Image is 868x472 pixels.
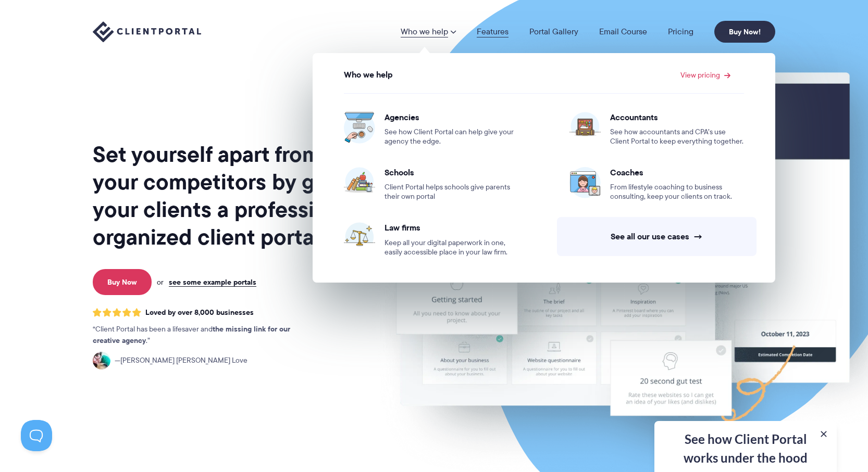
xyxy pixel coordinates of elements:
[93,324,312,347] p: Client Portal has been a lifesaver and .
[145,308,254,317] span: Loved by over 8,000 businesses
[344,70,393,80] span: Who we help
[599,28,647,36] a: Email Course
[385,238,518,257] span: Keep all your digital paperwork in one, easily accessible place in your law firm.
[385,112,518,122] span: Agencies
[385,222,518,233] span: Law firms
[93,269,152,295] a: Buy Now
[529,28,578,36] a: Portal Gallery
[157,277,164,287] span: or
[385,127,518,146] span: See how Client Portal can help give your agency the edge.
[610,183,744,201] span: From lifestyle coaching to business consulting, keep your clients on track.
[401,28,456,36] a: Who we help
[668,28,693,36] a: Pricing
[318,83,770,267] ul: View pricing
[610,127,744,146] span: See how accountants and CPA’s use Client Portal to keep everything together.
[385,167,518,177] span: Schools
[610,167,744,177] span: Coaches
[557,217,757,256] a: See all our use cases
[680,71,730,79] a: View pricing
[714,21,775,43] a: Buy Now!
[477,28,509,36] a: Features
[313,53,775,283] ul: Who we help
[610,112,744,122] span: Accountants
[115,355,247,366] span: [PERSON_NAME] [PERSON_NAME] Love
[93,323,290,346] strong: the missing link for our creative agency
[21,420,52,451] iframe: Toggle Customer Support
[169,277,256,287] a: see some example portals
[385,183,518,201] span: Client Portal helps schools give parents their own portal
[693,231,703,242] span: →
[93,141,366,251] h1: Set yourself apart from your competitors by giving your clients a professional, organized client ...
